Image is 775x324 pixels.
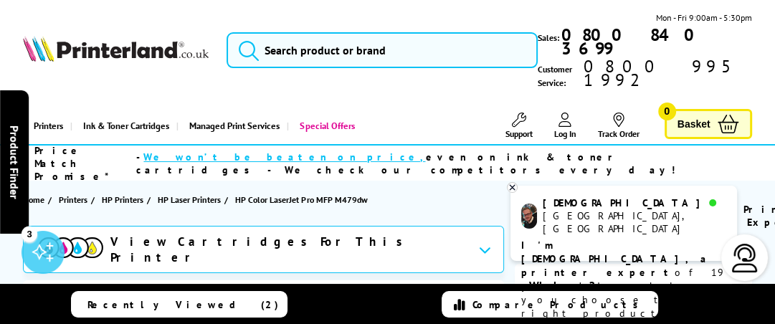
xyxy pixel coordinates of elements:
[505,113,533,139] a: Support
[656,11,752,24] span: Mon - Fri 9:00am - 5:30pm
[143,151,425,163] span: We won’t be beaten on price,
[102,192,143,207] span: HP Printers
[521,239,726,320] p: of 19 years! I can help you choose the right product
[34,144,136,183] span: Price Match Promise*
[677,115,710,134] span: Basket
[7,125,22,199] span: Product Finder
[158,192,224,207] a: HP Laser Printers
[543,196,726,209] div: [DEMOGRAPHIC_DATA]
[235,192,367,207] span: HP Color LaserJet Pro MFP M479dw
[538,59,752,90] span: Customer Service:
[59,192,87,207] span: Printers
[70,108,176,144] a: Ink & Toner Cartridges
[472,298,646,311] span: Compare Products
[102,192,147,207] a: HP Printers
[521,204,537,229] img: chris-livechat.png
[83,108,169,144] span: Ink & Toner Cartridges
[7,151,738,176] li: modal_Promise
[110,234,467,265] span: View Cartridges For This Printer
[158,192,221,207] span: HP Laser Printers
[71,291,287,318] a: Recently Viewed (2)
[543,209,726,235] div: [GEOGRAPHIC_DATA], [GEOGRAPHIC_DATA]
[538,31,559,44] span: Sales:
[23,192,44,207] span: Home
[731,244,759,272] img: user-headset-light.svg
[23,108,70,144] a: Printers
[442,291,658,318] a: Compare Products
[23,192,48,207] a: Home
[559,28,752,55] a: 0800 840 3699
[38,237,103,257] img: cmyk-icon.svg
[554,113,576,139] a: Log In
[581,59,751,87] span: 0800 995 1992
[227,32,537,68] input: Search product or brand
[23,36,209,65] a: Printerland Logo
[658,103,676,120] span: 0
[561,24,705,59] b: 0800 840 3699
[521,239,710,279] b: I'm [DEMOGRAPHIC_DATA], a printer expert
[235,192,371,207] a: HP Color LaserJet Pro MFP M479dw
[554,128,576,139] span: Log In
[87,298,279,311] span: Recently Viewed (2)
[136,151,737,176] div: - even on ink & toner cartridges - We check our competitors every day!
[22,226,37,242] div: 3
[665,109,752,140] a: Basket 0
[287,108,361,144] a: Special Offers
[176,108,287,144] a: Managed Print Services
[505,128,533,139] span: Support
[59,192,91,207] a: Printers
[23,36,209,62] img: Printerland Logo
[598,113,640,139] a: Track Order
